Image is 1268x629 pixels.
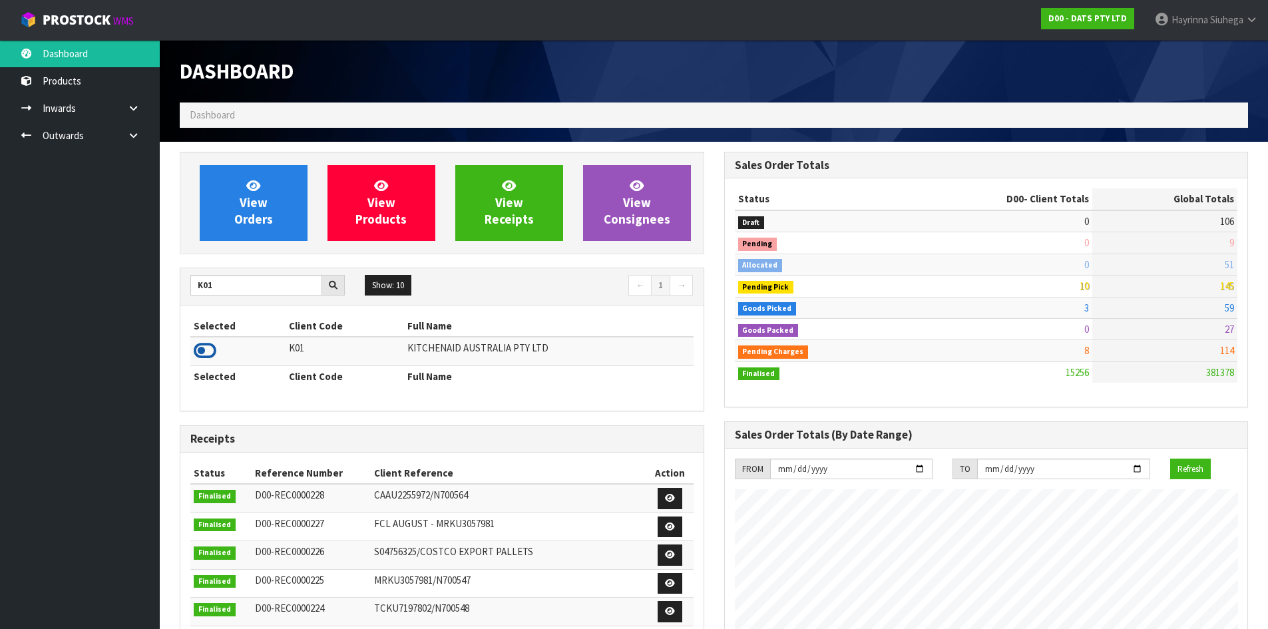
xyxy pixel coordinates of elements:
span: Pending Charges [738,345,809,359]
span: CAAU2255972/N700564 [374,489,468,501]
span: D00-REC0000226 [255,545,324,558]
span: Dashboard [190,108,235,121]
th: Full Name [404,365,694,387]
span: Finalised [194,546,236,560]
span: D00-REC0000225 [255,574,324,586]
span: Finalised [194,575,236,588]
span: 0 [1084,236,1089,249]
button: Show: 10 [365,275,411,296]
th: Selected [190,365,286,387]
span: Allocated [738,259,783,272]
strong: D00 - DATS PTY LTD [1048,13,1127,24]
span: Finalised [738,367,780,381]
span: D00-REC0000224 [255,602,324,614]
th: Action [647,463,694,484]
span: Finalised [194,490,236,503]
span: 3 [1084,302,1089,314]
span: D00-REC0000227 [255,517,324,530]
span: 145 [1220,280,1234,292]
nav: Page navigation [452,275,694,298]
span: 0 [1084,215,1089,228]
span: 114 [1220,344,1234,357]
span: View Receipts [485,178,534,228]
span: S04756325/COSTCO EXPORT PALLETS [374,545,533,558]
th: Reference Number [252,463,371,484]
span: TCKU7197802/N700548 [374,602,469,614]
span: 59 [1225,302,1234,314]
span: 0 [1084,258,1089,271]
th: - Client Totals [900,188,1092,210]
span: Goods Picked [738,302,797,315]
a: ← [628,275,652,296]
th: Client Code [286,315,404,337]
a: D00 - DATS PTY LTD [1041,8,1134,29]
span: View Orders [234,178,273,228]
span: Pending Pick [738,281,794,294]
span: 10 [1080,280,1089,292]
small: WMS [113,15,134,27]
a: → [670,275,693,296]
span: 381378 [1206,366,1234,379]
th: Full Name [404,315,694,337]
input: Search clients [190,275,322,296]
div: TO [952,459,977,480]
img: cube-alt.png [20,11,37,28]
span: Hayrinna [1171,13,1208,26]
span: 8 [1084,344,1089,357]
th: Client Reference [371,463,647,484]
h3: Sales Order Totals [735,159,1238,172]
span: Finalised [194,519,236,532]
a: ViewProducts [327,165,435,241]
span: D00 [1006,192,1024,205]
span: ProStock [43,11,110,29]
span: 0 [1084,323,1089,335]
span: 51 [1225,258,1234,271]
button: Refresh [1170,459,1211,480]
th: Status [735,188,901,210]
span: Pending [738,238,777,251]
h3: Receipts [190,433,694,445]
a: ViewReceipts [455,165,563,241]
span: Siuhega [1210,13,1243,26]
th: Global Totals [1092,188,1237,210]
span: 27 [1225,323,1234,335]
span: FCL AUGUST - MRKU3057981 [374,517,495,530]
span: View Consignees [604,178,670,228]
span: 9 [1229,236,1234,249]
a: 1 [651,275,670,296]
span: View Products [355,178,407,228]
span: D00-REC0000228 [255,489,324,501]
td: KITCHENAID AUSTRALIA PTY LTD [404,337,694,365]
span: 106 [1220,215,1234,228]
span: 15256 [1066,366,1089,379]
span: Goods Packed [738,324,799,337]
span: MRKU3057981/N700547 [374,574,471,586]
th: Client Code [286,365,404,387]
td: K01 [286,337,404,365]
span: Draft [738,216,765,230]
div: FROM [735,459,770,480]
th: Status [190,463,252,484]
a: ViewOrders [200,165,308,241]
h3: Sales Order Totals (By Date Range) [735,429,1238,441]
span: Dashboard [180,58,294,85]
th: Selected [190,315,286,337]
span: Finalised [194,603,236,616]
a: ViewConsignees [583,165,691,241]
